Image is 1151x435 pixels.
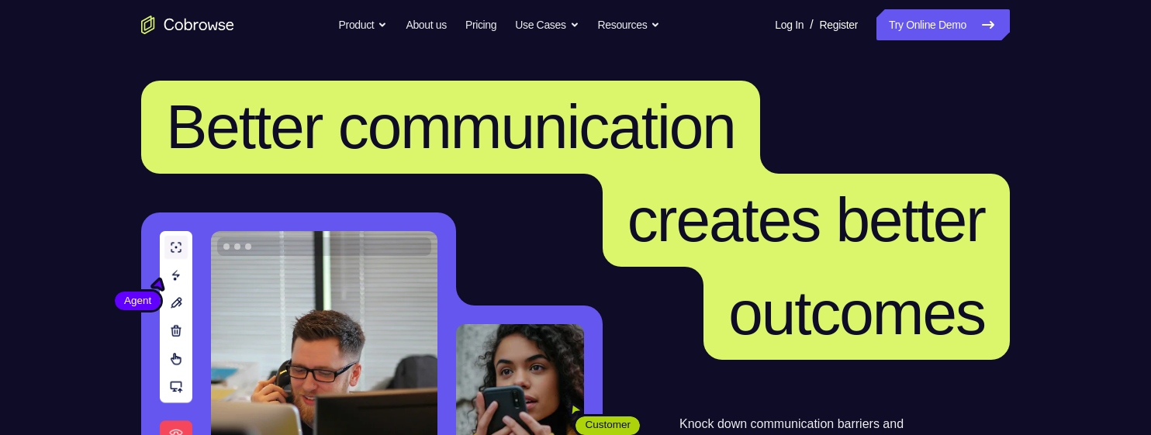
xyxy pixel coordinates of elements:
[515,9,579,40] button: Use Cases
[810,16,813,34] span: /
[339,9,388,40] button: Product
[627,185,985,254] span: creates better
[876,9,1010,40] a: Try Online Demo
[820,9,858,40] a: Register
[775,9,804,40] a: Log In
[598,9,661,40] button: Resources
[728,278,985,347] span: outcomes
[465,9,496,40] a: Pricing
[406,9,446,40] a: About us
[141,16,234,34] a: Go to the home page
[166,92,735,161] span: Better communication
